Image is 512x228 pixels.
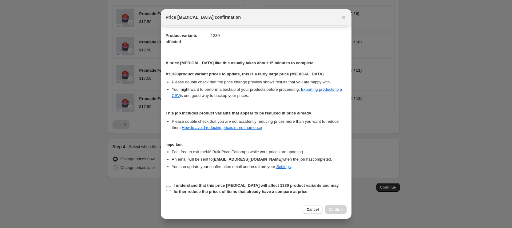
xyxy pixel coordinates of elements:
[166,72,325,76] b: At 1330 product variant prices to update, this is a fairly large price [MEDICAL_DATA].
[172,86,347,99] li: You might want to perform a backup of your products before proceeding. is one good way to backup ...
[174,183,339,194] b: I understand that this price [MEDICAL_DATA] will affect 1330 product variants and may further red...
[276,164,291,169] a: Settings
[172,164,347,170] li: You can update your confirmation email address from your .
[166,142,347,147] h3: Important
[166,111,311,115] b: This job includes product variants that appear to be reduced in price already
[172,79,347,85] li: Please double check that the price change preview shows results that you are happy with.
[172,156,347,162] li: An email will be sent to when the job has completed .
[303,205,322,214] button: Cancel
[211,27,347,44] dd: 1330
[166,14,241,20] span: Price [MEDICAL_DATA] confirmation
[307,207,319,212] span: Cancel
[182,125,262,130] a: How to avoid reducing prices more than once
[166,61,315,65] b: A price [MEDICAL_DATA] like this usually takes about 15 minutes to complete.
[172,118,347,131] li: Please double check that you are not accidently reducing prices more than you want to reduce them
[339,13,348,22] button: Close
[212,157,282,162] b: [EMAIL_ADDRESS][DOMAIN_NAME]
[166,33,197,44] span: Product variants affected
[172,149,347,155] li: Feel free to exit the NA Bulk Price Editor app while your prices are updating.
